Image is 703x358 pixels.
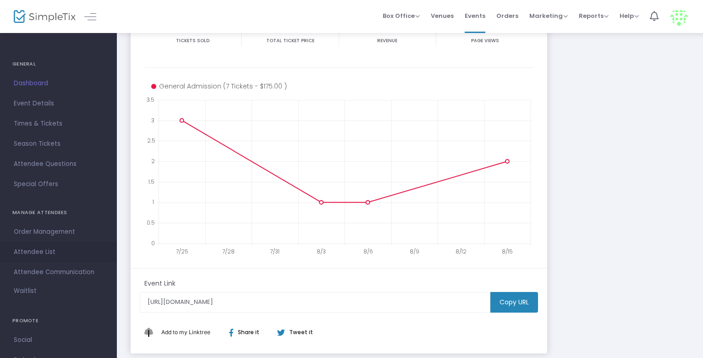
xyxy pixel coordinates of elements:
[147,137,155,144] text: 2.5
[243,37,336,44] p: Total Ticket Price
[579,11,609,20] span: Reports
[176,248,188,255] text: 7/25
[14,138,103,150] span: Season Tickets
[144,279,176,288] m-panel-subtitle: Event Link
[152,198,154,206] text: 1
[14,246,103,258] span: Attendee List
[363,248,373,255] text: 8/6
[14,334,103,346] span: Social
[465,4,485,28] span: Events
[317,248,326,255] text: 8/3
[529,11,568,20] span: Marketing
[410,248,419,255] text: 8/9
[147,219,155,226] text: 0.5
[144,328,159,336] img: linktree
[159,321,213,343] button: Add This to My Linktree
[496,4,518,28] span: Orders
[383,11,420,20] span: Box Office
[14,158,103,170] span: Attendee Questions
[151,157,155,165] text: 2
[438,37,532,44] p: Page Views
[431,4,454,28] span: Venues
[148,177,154,185] text: 1.5
[151,239,155,247] text: 0
[14,118,103,130] span: Times & Tickets
[222,248,235,255] text: 7/28
[14,98,103,110] span: Event Details
[12,55,104,73] h4: GENERAL
[161,329,210,336] span: Add to my Linktree
[456,248,467,255] text: 8/12
[270,248,280,255] text: 7/31
[12,312,104,330] h4: PROMOTE
[220,328,277,336] div: Share it
[12,204,104,222] h4: MANAGE ATTENDEES
[502,248,513,255] text: 8/15
[151,116,154,124] text: 3
[14,266,103,278] span: Attendee Communication
[620,11,639,20] span: Help
[14,226,103,238] span: Order Management
[14,77,103,89] span: Dashboard
[14,286,37,296] span: Waitlist
[490,292,538,313] m-button: Copy URL
[341,37,434,44] p: Revenue
[146,37,239,44] p: Tickets sold
[268,328,318,336] div: Tweet it
[14,178,103,190] span: Special Offers
[147,96,154,104] text: 3.5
